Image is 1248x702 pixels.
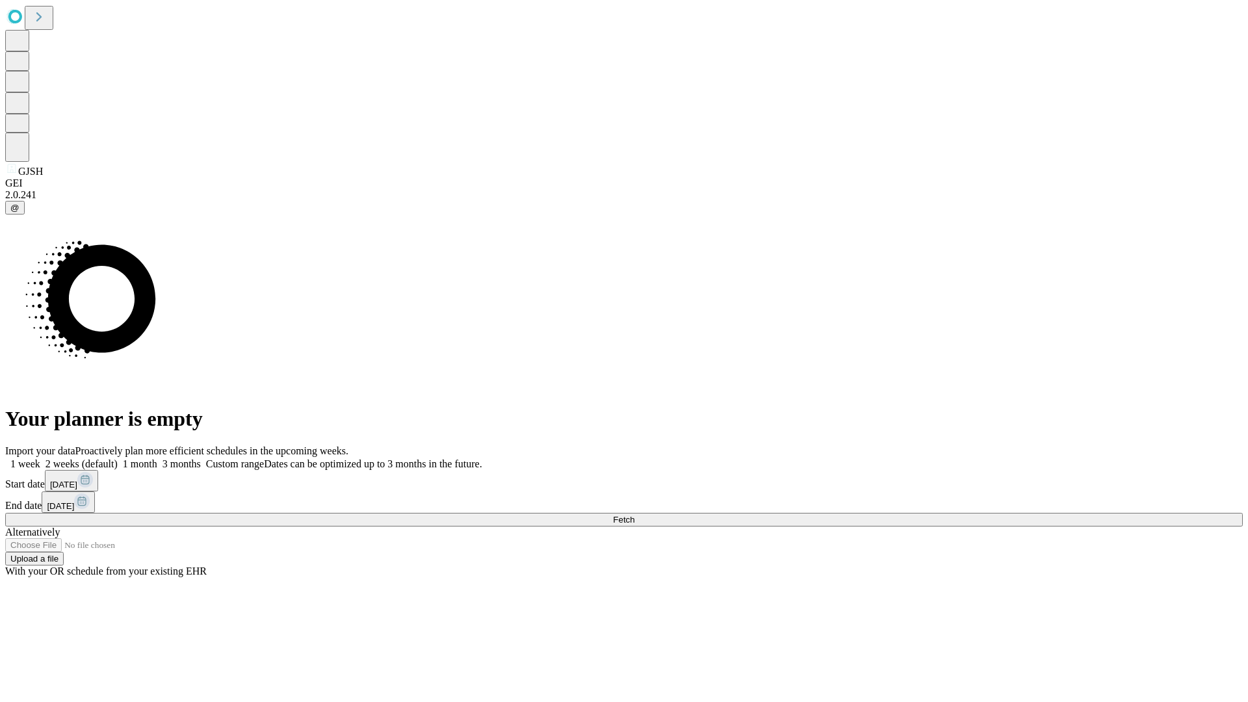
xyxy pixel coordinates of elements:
span: [DATE] [50,480,77,489]
span: Import your data [5,445,75,456]
span: Fetch [613,515,634,525]
button: [DATE] [45,470,98,491]
span: 1 month [123,458,157,469]
span: Alternatively [5,526,60,538]
span: Custom range [206,458,264,469]
div: Start date [5,470,1243,491]
button: Upload a file [5,552,64,565]
span: 2 weeks (default) [45,458,118,469]
span: 1 week [10,458,40,469]
div: End date [5,491,1243,513]
span: 3 months [162,458,201,469]
span: Proactively plan more efficient schedules in the upcoming weeks. [75,445,348,456]
div: GEI [5,177,1243,189]
button: @ [5,201,25,214]
h1: Your planner is empty [5,407,1243,431]
span: [DATE] [47,501,74,511]
span: @ [10,203,19,213]
span: Dates can be optimized up to 3 months in the future. [264,458,482,469]
button: Fetch [5,513,1243,526]
div: 2.0.241 [5,189,1243,201]
button: [DATE] [42,491,95,513]
span: With your OR schedule from your existing EHR [5,565,207,577]
span: GJSH [18,166,43,177]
